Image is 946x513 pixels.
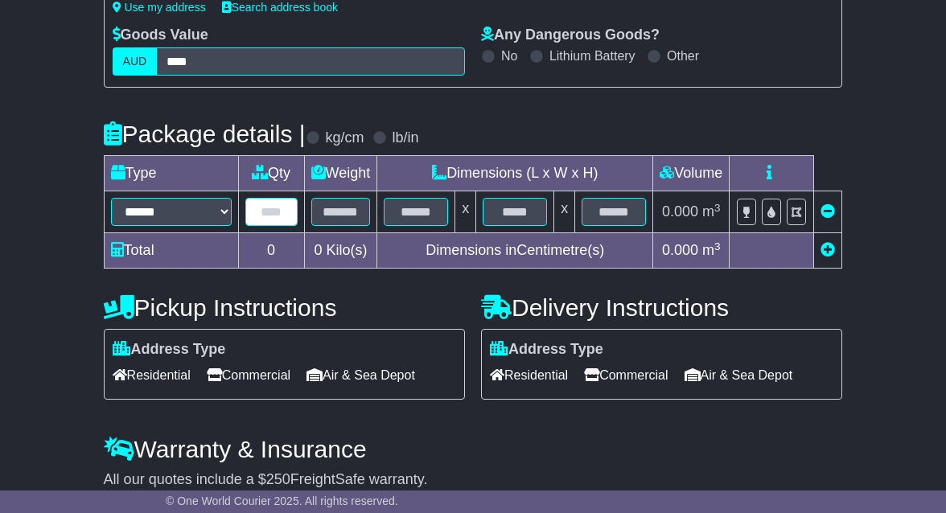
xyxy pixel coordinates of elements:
[821,242,835,258] a: Add new item
[554,191,575,233] td: x
[113,1,206,14] a: Use my address
[455,191,476,233] td: x
[306,363,415,388] span: Air & Sea Depot
[714,202,721,214] sup: 3
[104,294,465,321] h4: Pickup Instructions
[481,27,660,44] label: Any Dangerous Goods?
[166,495,398,507] span: © One World Courier 2025. All rights reserved.
[104,121,306,147] h4: Package details |
[326,129,364,147] label: kg/cm
[584,363,668,388] span: Commercial
[314,242,322,258] span: 0
[113,363,191,388] span: Residential
[377,233,653,269] td: Dimensions in Centimetre(s)
[501,48,517,64] label: No
[714,240,721,252] sup: 3
[821,203,835,220] a: Remove this item
[104,156,238,191] td: Type
[549,48,635,64] label: Lithium Battery
[490,363,568,388] span: Residential
[266,471,290,487] span: 250
[667,48,699,64] label: Other
[702,203,721,220] span: m
[222,1,338,14] a: Search address book
[490,341,603,359] label: Address Type
[238,233,304,269] td: 0
[662,203,698,220] span: 0.000
[113,47,158,76] label: AUD
[377,156,653,191] td: Dimensions (L x W x H)
[662,242,698,258] span: 0.000
[393,129,419,147] label: lb/in
[238,156,304,191] td: Qty
[207,363,290,388] span: Commercial
[113,341,226,359] label: Address Type
[104,436,843,462] h4: Warranty & Insurance
[653,156,730,191] td: Volume
[481,294,842,321] h4: Delivery Instructions
[304,233,377,269] td: Kilo(s)
[104,471,843,489] div: All our quotes include a $ FreightSafe warranty.
[304,156,377,191] td: Weight
[113,27,208,44] label: Goods Value
[104,233,238,269] td: Total
[685,363,793,388] span: Air & Sea Depot
[702,242,721,258] span: m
